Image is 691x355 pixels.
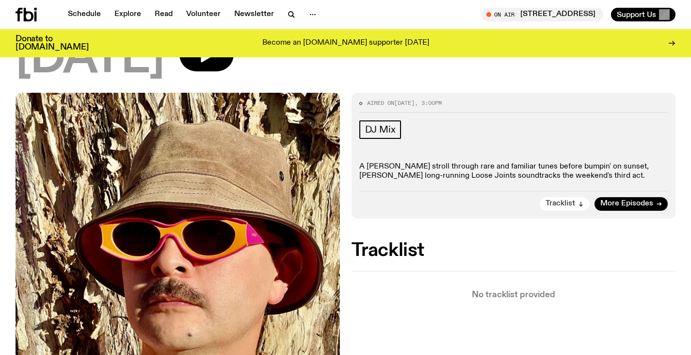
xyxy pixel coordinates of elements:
p: A [PERSON_NAME] stroll through rare and familiar tunes before bumpin' on sunset, [PERSON_NAME] lo... [359,162,668,181]
span: DJ Mix [365,124,396,135]
span: More Episodes [600,200,653,207]
a: More Episodes [595,197,668,211]
h3: Donate to [DOMAIN_NAME] [16,35,89,51]
a: Newsletter [228,8,280,21]
a: Schedule [62,8,107,21]
span: Aired on [367,99,394,107]
h2: Tracklist [352,242,676,259]
span: [DATE] [16,37,164,81]
p: No tracklist provided [352,291,676,299]
span: , 3:00pm [415,99,442,107]
a: Volunteer [180,8,226,21]
span: Tracklist [546,200,575,207]
a: Read [149,8,178,21]
p: Become an [DOMAIN_NAME] supporter [DATE] [262,39,429,48]
a: DJ Mix [359,120,402,139]
button: Support Us [611,8,675,21]
span: [DATE] [394,99,415,107]
span: Support Us [617,10,656,19]
button: Tracklist [540,197,590,211]
a: Explore [109,8,147,21]
button: On Air[STREET_ADDRESS] [482,8,603,21]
